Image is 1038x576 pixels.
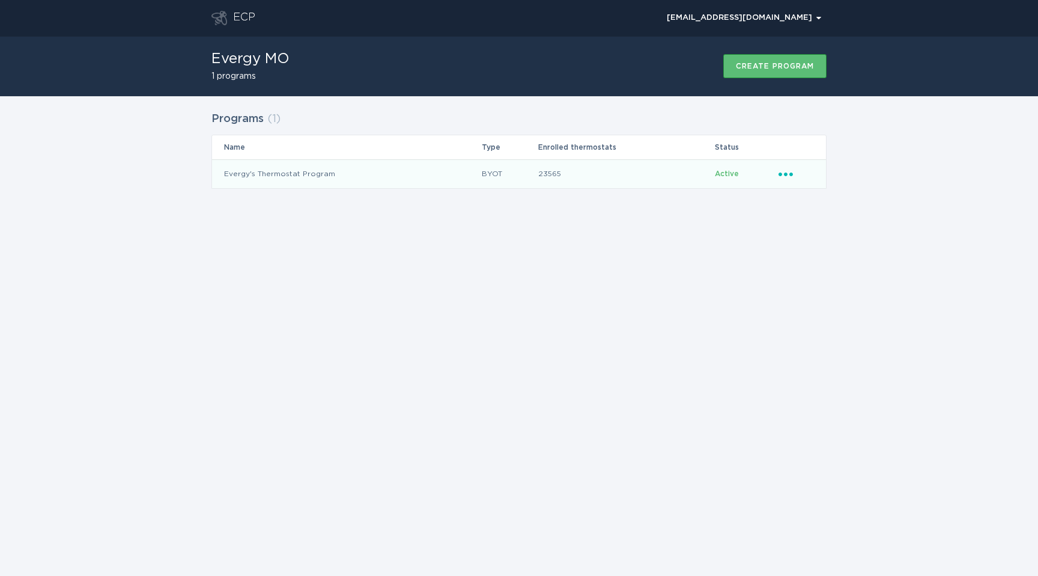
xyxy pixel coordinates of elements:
th: Name [212,135,481,159]
h2: Programs [211,108,264,130]
th: Type [481,135,538,159]
span: Active [715,170,739,177]
button: Open user account details [661,9,827,27]
button: Go to dashboard [211,11,227,25]
h1: Evergy MO [211,52,290,66]
div: Popover menu [661,9,827,27]
div: ECP [233,11,255,25]
span: ( 1 ) [267,114,281,124]
button: Create program [723,54,827,78]
td: Evergy's Thermostat Program [212,159,481,188]
td: 23565 [538,159,714,188]
th: Status [714,135,778,159]
th: Enrolled thermostats [538,135,714,159]
div: Create program [736,63,814,70]
tr: 0fc11f1554cb469c832691b366abda98 [212,159,826,188]
td: BYOT [481,159,538,188]
div: [EMAIL_ADDRESS][DOMAIN_NAME] [667,14,821,22]
div: Popover menu [778,167,814,180]
tr: Table Headers [212,135,826,159]
h2: 1 programs [211,72,290,81]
